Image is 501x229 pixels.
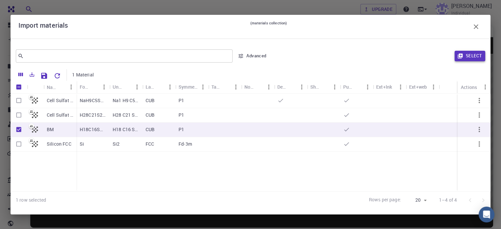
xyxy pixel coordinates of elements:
div: Lattice [142,80,175,93]
p: H28 C21 S2 N3 Cl1 O9 [113,112,139,118]
button: Menu [428,82,439,92]
div: Icon [27,81,43,94]
div: Ext+lnk [376,80,392,93]
button: Reset Explorer Settings [51,69,64,82]
button: Menu [198,82,208,92]
p: Si [80,141,84,147]
button: Sort [155,82,165,92]
div: Public [343,80,353,93]
div: Symmetry [179,80,198,93]
button: Menu [99,82,109,92]
button: Menu [231,82,241,92]
button: Sort [254,82,264,92]
button: Export [26,69,38,80]
button: Menu [66,82,76,92]
button: Menu [362,82,373,92]
div: Formula [80,80,90,93]
p: P1 [179,97,184,104]
div: Ext+web [409,80,427,93]
button: Sort [320,82,329,92]
span: Assistance [11,5,42,11]
div: Unit Cell Formula [113,80,123,93]
button: Menu [165,82,175,92]
button: Advanced [235,51,269,61]
button: Sort [221,82,231,92]
div: Name [47,81,57,94]
button: Select [455,51,485,61]
div: Shared [310,80,320,93]
button: Columns [15,69,26,80]
div: Lattice [146,80,155,93]
div: Unit Cell Formula [109,80,142,93]
p: P1 [179,126,184,133]
button: Sort [353,82,362,92]
div: Non-periodic [241,80,274,93]
div: Symmetry [175,80,208,93]
div: Default [274,80,307,93]
p: Fd-3m [179,141,192,147]
p: Cell Sulfat H 3 BM [47,112,73,118]
button: Sort [287,82,296,92]
button: Menu [264,82,274,92]
button: Save Explorer Settings [38,69,51,82]
p: 1–4 of 4 [439,197,457,203]
div: Actions [461,81,477,94]
p: H18C16SN3Cl [80,126,106,133]
p: Rows per page: [369,196,401,204]
button: Menu [296,82,307,92]
p: Silicon FCC [47,141,71,147]
button: Sort [123,82,132,92]
div: Non-periodic [244,80,254,93]
p: CUB [146,97,154,104]
p: Cell Sulfat Na+ [47,97,73,104]
div: 20 [404,195,429,205]
p: 1 Material [72,72,94,78]
div: Actions [458,81,490,94]
div: Import materials [18,20,483,33]
p: Si2 [113,141,120,147]
p: H18 C16 S1 N3 Cl1 [113,126,139,133]
p: H28C21S2N3ClO9 [80,112,106,118]
small: (materials collection) [250,20,287,33]
div: Ext+web [406,80,439,93]
div: Ext+lnk [373,80,406,93]
p: CUB [146,112,154,118]
div: Formula [76,80,109,93]
p: Na1 H9 C5 S1 O9 [113,97,139,104]
p: BM [47,126,54,133]
div: Tags [211,80,221,93]
div: Default [277,80,287,93]
div: 1 row selected [16,197,46,203]
p: FCC [146,141,154,147]
button: Sort [90,82,99,92]
p: NaH9C5SO9 [80,97,106,104]
button: Menu [329,82,340,92]
div: Name [43,81,76,94]
div: Public [340,80,373,93]
div: Tags [208,80,241,93]
div: Shared [307,80,340,93]
button: Menu [395,82,406,92]
button: Menu [132,82,142,92]
div: Open Intercom Messenger [479,207,494,222]
button: Menu [480,82,490,92]
p: P1 [179,112,184,118]
p: CUB [146,126,154,133]
button: Sort [57,82,66,92]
